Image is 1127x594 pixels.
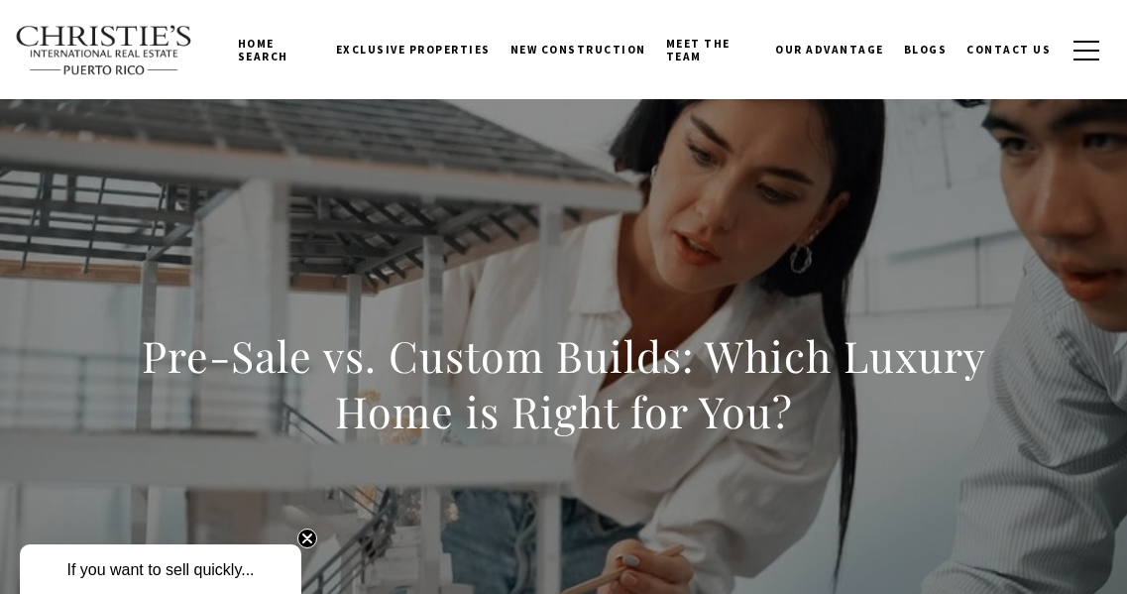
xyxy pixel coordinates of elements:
[127,328,1001,439] h1: Pre-Sale vs. Custom Builds: Which Luxury Home is Right for You?
[966,43,1051,57] span: Contact Us
[501,25,656,74] a: New Construction
[904,43,948,57] span: Blogs
[326,25,501,74] a: Exclusive Properties
[957,25,1061,74] a: Contact Us
[775,43,884,57] span: Our Advantage
[15,25,193,74] img: Christie's International Real Estate text transparent background
[228,19,326,81] a: Home Search
[336,43,491,57] span: Exclusive Properties
[894,25,958,74] a: Blogs
[765,25,894,74] a: Our Advantage
[1061,22,1112,79] button: button
[297,529,317,548] button: Close teaser
[20,544,301,594] div: If you want to sell quickly... Close teaser
[510,43,646,57] span: New Construction
[66,561,254,578] span: If you want to sell quickly...
[656,19,765,81] a: Meet the Team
